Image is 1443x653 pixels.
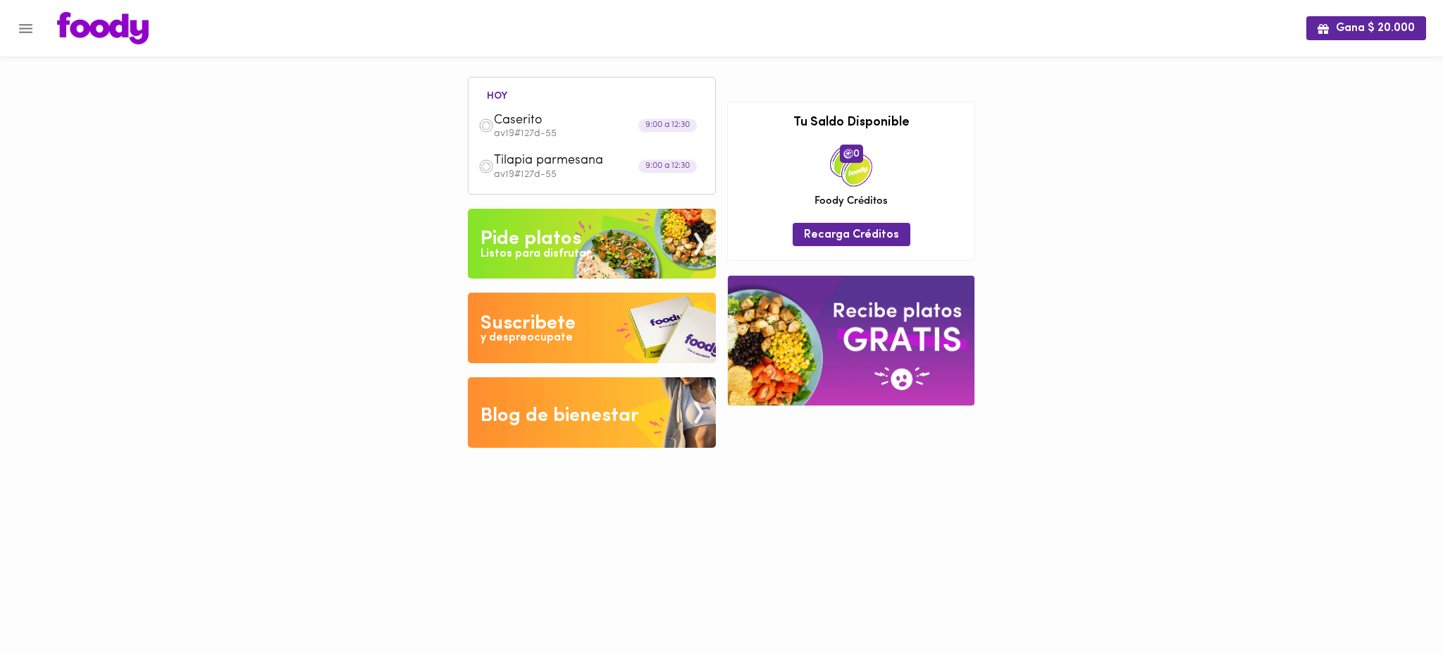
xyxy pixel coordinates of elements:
span: Gana $ 20.000 [1318,22,1415,35]
li: hoy [476,88,519,102]
div: Blog de bienestar [481,402,639,430]
span: Tilapia parmesana [494,153,656,169]
img: Disfruta bajar de peso [468,293,716,363]
div: Suscribete [481,310,576,338]
div: y despreocupate [481,330,573,346]
div: Listos para disfrutar [481,246,590,262]
span: Caserito [494,113,656,129]
button: Gana $ 20.000 [1306,16,1426,39]
span: Recarga Créditos [804,228,899,242]
h3: Tu Saldo Disponible [738,116,964,130]
img: referral-banner.png [728,276,974,405]
p: av19#127d-55 [494,170,705,180]
button: Recarga Créditos [793,223,910,246]
div: 9:00 a 12:30 [638,159,697,173]
img: credits-package.png [830,145,872,187]
img: Pide un Platos [468,209,716,279]
img: dish.png [478,118,494,133]
span: Foody Créditos [815,194,888,209]
img: Blog de bienestar [468,377,716,448]
iframe: Messagebird Livechat Widget [1361,571,1429,639]
span: 0 [840,145,863,163]
button: Menu [8,11,43,46]
div: 9:00 a 12:30 [638,119,697,133]
div: Pide platos [481,225,581,253]
img: dish.png [478,159,494,174]
img: logo.png [57,12,149,44]
p: av19#127d-55 [494,129,705,139]
img: foody-creditos.png [843,149,853,159]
